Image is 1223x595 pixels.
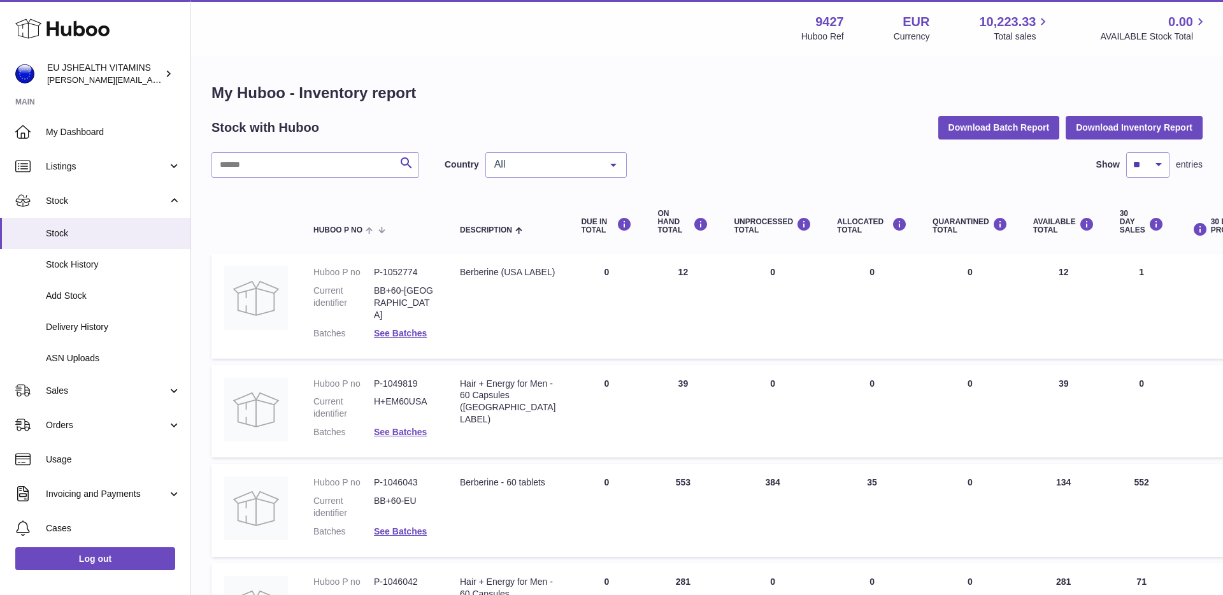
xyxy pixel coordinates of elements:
dt: Batches [313,426,374,438]
div: Currency [894,31,930,43]
a: See Batches [374,427,427,437]
span: Listings [46,161,168,173]
span: Sales [46,385,168,397]
img: product image [224,378,288,441]
td: 0 [824,254,920,358]
a: See Batches [374,526,427,536]
td: 39 [1020,365,1107,458]
span: Orders [46,419,168,431]
td: 134 [1020,464,1107,557]
span: Add Stock [46,290,181,302]
span: 0 [968,477,973,487]
div: 30 DAY SALES [1120,210,1164,235]
label: Show [1096,159,1120,171]
dt: Batches [313,327,374,340]
dt: Batches [313,526,374,538]
td: 12 [645,254,721,358]
dd: P-1052774 [374,266,434,278]
span: 0 [968,378,973,389]
td: 384 [721,464,824,557]
dt: Huboo P no [313,266,374,278]
td: 0 [568,464,645,557]
td: 39 [645,365,721,458]
span: My Dashboard [46,126,181,138]
td: 552 [1107,464,1177,557]
a: 0.00 AVAILABLE Stock Total [1100,13,1208,43]
span: Huboo P no [313,226,362,234]
td: 0 [721,365,824,458]
td: 0 [721,254,824,358]
img: laura@jessicasepel.com [15,64,34,83]
dt: Current identifier [313,285,374,321]
span: entries [1176,159,1203,171]
dt: Current identifier [313,396,374,420]
div: Berberine - 60 tablets [460,477,555,489]
td: 0 [1107,365,1177,458]
div: EU JSHEALTH VITAMINS [47,62,162,86]
dt: Huboo P no [313,378,374,390]
dt: Huboo P no [313,477,374,489]
dd: BB+60-EU [374,495,434,519]
span: AVAILABLE Stock Total [1100,31,1208,43]
span: Stock History [46,259,181,271]
td: 12 [1020,254,1107,358]
span: All [491,158,601,171]
span: Stock [46,227,181,240]
img: product image [224,477,288,540]
span: 0 [968,267,973,277]
button: Download Inventory Report [1066,116,1203,139]
dd: P-1046043 [374,477,434,489]
h2: Stock with Huboo [211,119,319,136]
button: Download Batch Report [938,116,1060,139]
a: See Batches [374,328,427,338]
span: [PERSON_NAME][EMAIL_ADDRESS][DOMAIN_NAME] [47,75,255,85]
span: 0 [968,577,973,587]
div: ALLOCATED Total [837,217,907,234]
dt: Huboo P no [313,576,374,588]
td: 553 [645,464,721,557]
span: Delivery History [46,321,181,333]
div: AVAILABLE Total [1033,217,1094,234]
span: 0.00 [1168,13,1193,31]
span: ASN Uploads [46,352,181,364]
td: 35 [824,464,920,557]
td: 1 [1107,254,1177,358]
div: UNPROCESSED Total [734,217,812,234]
div: ON HAND Total [657,210,708,235]
td: 0 [568,254,645,358]
dd: P-1049819 [374,378,434,390]
div: DUE IN TOTAL [581,217,632,234]
span: Description [460,226,512,234]
div: Huboo Ref [801,31,844,43]
dd: BB+60-[GEOGRAPHIC_DATA] [374,285,434,321]
strong: EUR [903,13,929,31]
dd: P-1046042 [374,576,434,588]
span: 10,223.33 [979,13,1036,31]
span: Stock [46,195,168,207]
dt: Current identifier [313,495,374,519]
span: Usage [46,454,181,466]
div: QUARANTINED Total [933,217,1008,234]
img: product image [224,266,288,330]
h1: My Huboo - Inventory report [211,83,1203,103]
strong: 9427 [815,13,844,31]
span: Invoicing and Payments [46,488,168,500]
td: 0 [824,365,920,458]
a: Log out [15,547,175,570]
dd: H+EM60USA [374,396,434,420]
label: Country [445,159,479,171]
div: Hair + Energy for Men - 60 Capsules ([GEOGRAPHIC_DATA] LABEL) [460,378,555,426]
td: 0 [568,365,645,458]
a: 10,223.33 Total sales [979,13,1050,43]
span: Cases [46,522,181,534]
div: Berberine (USA LABEL) [460,266,555,278]
span: Total sales [994,31,1050,43]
